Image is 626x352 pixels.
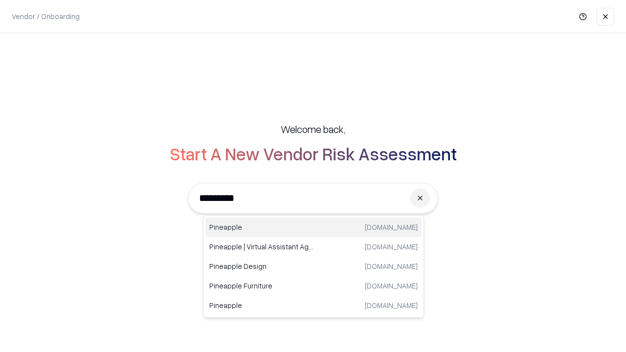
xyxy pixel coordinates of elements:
p: [DOMAIN_NAME] [365,300,418,310]
div: Suggestions [203,215,424,318]
p: Pineapple | Virtual Assistant Agency [209,242,313,252]
p: Pineapple Furniture [209,281,313,291]
p: Vendor / Onboarding [12,11,80,22]
p: [DOMAIN_NAME] [365,222,418,232]
p: Pineapple Design [209,261,313,271]
p: Pineapple [209,222,313,232]
p: Pineapple [209,300,313,310]
p: [DOMAIN_NAME] [365,242,418,252]
p: [DOMAIN_NAME] [365,281,418,291]
h2: Start A New Vendor Risk Assessment [170,144,457,163]
p: [DOMAIN_NAME] [365,261,418,271]
h5: Welcome back, [281,122,345,136]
